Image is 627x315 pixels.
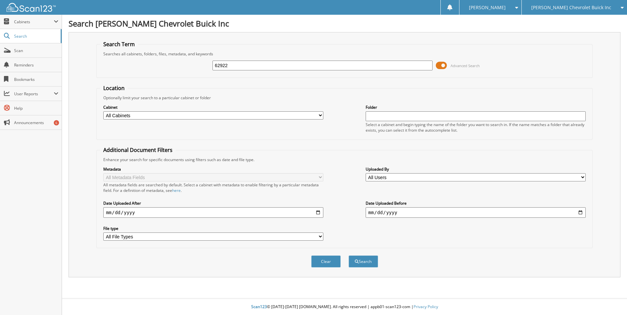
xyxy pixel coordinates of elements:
[14,120,58,125] span: Announcements
[100,51,589,57] div: Searches all cabinets, folders, files, metadata, and keywords
[100,41,138,48] legend: Search Term
[100,84,128,92] legend: Location
[14,48,58,53] span: Scan
[469,6,506,9] span: [PERSON_NAME]
[14,105,58,111] span: Help
[172,188,181,193] a: here
[7,3,56,12] img: scan123-logo-white.svg
[103,200,323,206] label: Date Uploaded After
[69,18,620,29] h1: Search [PERSON_NAME] Chevrolet Buick Inc
[311,255,341,268] button: Clear
[451,63,480,68] span: Advanced Search
[14,19,54,25] span: Cabinets
[366,207,586,218] input: end
[103,166,323,172] label: Metadata
[54,120,59,125] div: 6
[103,226,323,231] label: File type
[103,182,323,193] div: All metadata fields are searched by default. Select a cabinet with metadata to enable filtering b...
[414,304,438,309] a: Privacy Policy
[251,304,267,309] span: Scan123
[366,166,586,172] label: Uploaded By
[366,122,586,133] div: Select a cabinet and begin typing the name of the folder you want to search in. If the name match...
[349,255,378,268] button: Search
[62,299,627,315] div: © [DATE]-[DATE] [DOMAIN_NAME]. All rights reserved | appb01-scan123-com |
[14,77,58,82] span: Bookmarks
[100,157,589,162] div: Enhance your search for specific documents using filters such as date and file type.
[103,207,323,218] input: start
[100,146,176,154] legend: Additional Document Filters
[366,104,586,110] label: Folder
[14,62,58,68] span: Reminders
[531,6,611,9] span: [PERSON_NAME] Chevrolet Buick Inc
[103,104,323,110] label: Cabinet
[14,33,57,39] span: Search
[100,95,589,101] div: Optionally limit your search to a particular cabinet or folder
[14,91,54,97] span: User Reports
[366,200,586,206] label: Date Uploaded Before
